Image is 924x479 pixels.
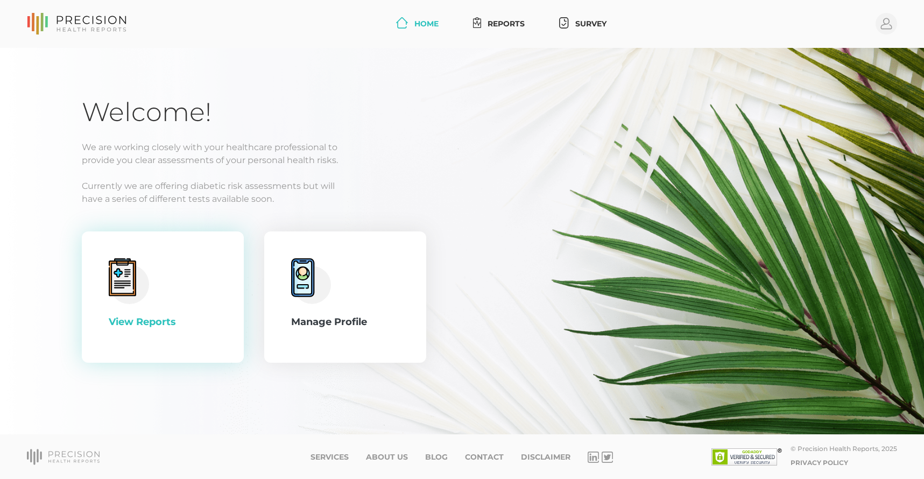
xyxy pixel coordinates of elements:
[791,459,848,467] a: Privacy Policy
[711,448,782,466] img: SSL site seal - click to verify
[469,14,530,34] a: Reports
[366,453,408,462] a: About Us
[109,315,217,329] div: View Reports
[555,14,610,34] a: Survey
[465,453,504,462] a: Contact
[521,453,570,462] a: Disclaimer
[82,141,842,167] p: We are working closely with your healthcare professional to provide you clear assessments of your...
[392,14,443,34] a: Home
[791,445,897,453] div: © Precision Health Reports, 2025
[311,453,349,462] a: Services
[291,315,399,329] div: Manage Profile
[82,96,842,128] h1: Welcome!
[82,180,842,206] p: Currently we are offering diabetic risk assessments but will have a series of different tests ava...
[425,453,448,462] a: Blog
